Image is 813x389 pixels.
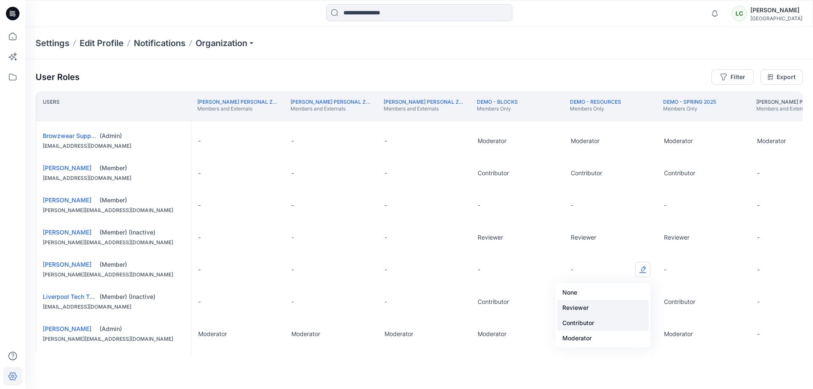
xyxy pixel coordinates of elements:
p: Members and Externals [197,105,277,112]
p: Moderator [757,137,786,145]
p: - [291,265,294,274]
button: Reviewer [557,300,649,315]
p: Moderator [478,330,506,338]
p: Contributor [664,298,695,306]
div: [EMAIL_ADDRESS][DOMAIN_NAME] [43,174,184,182]
p: - [384,201,387,210]
a: Demo - Spring 2025 [663,99,716,105]
p: Moderator [384,330,413,338]
a: [PERSON_NAME] [43,196,91,204]
p: Settings [36,37,69,49]
p: Members and Externals [384,105,463,112]
button: None [557,285,649,300]
p: - [198,298,201,306]
div: (Member) [100,164,184,172]
p: Moderator [664,330,693,338]
p: - [198,169,201,177]
a: [PERSON_NAME] [43,325,91,332]
p: - [291,169,294,177]
p: - [384,137,387,145]
p: - [384,265,387,274]
p: - [664,265,666,274]
p: - [757,201,760,210]
p: Contributor [478,298,509,306]
p: Moderator [198,330,227,338]
p: - [571,201,573,210]
p: - [478,265,480,274]
p: Reviewer [478,233,503,242]
p: - [291,137,294,145]
div: [EMAIL_ADDRESS][DOMAIN_NAME] [43,303,184,311]
div: (Admin) [100,325,184,333]
p: Moderator [571,137,600,145]
p: - [198,233,201,242]
button: Contributor [557,315,649,331]
p: Users [43,99,60,114]
p: - [198,201,201,210]
p: - [664,201,666,210]
p: - [478,201,480,210]
a: [PERSON_NAME] [43,261,91,268]
a: Export [760,69,803,85]
p: - [291,298,294,306]
a: Liverpool Tech Tdlaptop [43,293,111,300]
p: Members Only [663,105,716,112]
a: [PERSON_NAME] Personal Zone [290,99,376,105]
p: Members and Externals [290,105,370,112]
p: - [384,169,387,177]
div: (Member) [100,260,184,269]
p: - [757,169,760,177]
p: - [757,265,760,274]
div: LC [732,6,747,21]
div: [EMAIL_ADDRESS][DOMAIN_NAME] [43,142,184,150]
p: Moderator [291,330,320,338]
p: - [757,330,760,338]
a: Edit Profile [80,37,124,49]
p: - [291,201,294,210]
p: User Roles [36,72,80,82]
p: - [571,265,573,274]
a: Demo - Blocks [477,99,518,105]
div: [PERSON_NAME][EMAIL_ADDRESS][DOMAIN_NAME] [43,238,184,247]
div: [GEOGRAPHIC_DATA] [750,15,802,22]
p: - [291,233,294,242]
div: [PERSON_NAME][EMAIL_ADDRESS][DOMAIN_NAME] [43,335,184,343]
p: - [384,233,387,242]
p: Contributor [478,169,509,177]
p: Reviewer [664,233,689,242]
div: (Member) (Inactive) [100,292,184,301]
div: [PERSON_NAME][EMAIL_ADDRESS][DOMAIN_NAME] [43,206,184,215]
p: Reviewer [571,233,596,242]
div: (Member) [100,196,184,204]
p: - [757,298,760,306]
button: Filter [711,69,754,85]
a: [PERSON_NAME] [43,164,91,171]
div: [PERSON_NAME][EMAIL_ADDRESS][DOMAIN_NAME] [43,270,184,279]
a: [PERSON_NAME] Personal Zone [197,99,283,105]
a: [PERSON_NAME] [43,229,91,236]
p: Members Only [570,105,621,112]
a: Browzwear Support [43,132,99,139]
p: Contributor [571,169,602,177]
p: - [198,137,201,145]
p: Moderator [478,137,506,145]
a: Demo - Resources [570,99,621,105]
div: (Member) (Inactive) [100,228,184,237]
p: - [198,265,201,274]
p: - [757,233,760,242]
p: Members Only [477,105,518,112]
div: (Admin) [100,132,184,140]
a: [PERSON_NAME] Personal Zone [384,99,470,105]
p: Moderator [664,137,693,145]
p: Contributor [664,169,695,177]
div: [PERSON_NAME] [750,5,802,15]
a: Notifications [134,37,185,49]
button: Edit Role [635,262,650,277]
p: - [384,298,387,306]
button: Moderator [557,331,649,346]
